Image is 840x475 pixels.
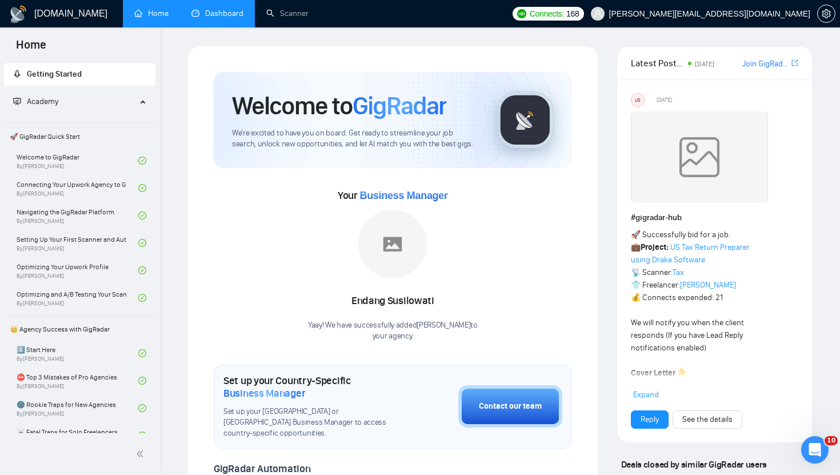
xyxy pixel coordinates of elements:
[223,406,401,439] span: Set up your [GEOGRAPHIC_DATA] or [GEOGRAPHIC_DATA] Business Manager to access country-specific op...
[134,9,169,18] a: homeHome
[617,454,771,474] span: Deals closed by similar GigRadar users
[138,211,146,219] span: check-circle
[13,97,58,106] span: Academy
[825,436,838,445] span: 10
[673,410,742,429] button: See the details
[17,258,138,283] a: Optimizing Your Upwork ProfileBy[PERSON_NAME]
[17,203,138,228] a: Navigating the GigRadar PlatformBy[PERSON_NAME]
[517,9,526,18] img: upwork-logo.png
[232,90,446,121] h1: Welcome to
[497,91,554,149] img: gigradar-logo.png
[353,90,446,121] span: GigRadar
[17,148,138,173] a: Welcome to GigRadarBy[PERSON_NAME]
[138,184,146,192] span: check-circle
[791,58,798,69] a: export
[223,374,401,400] h1: Set up your Country-Specific
[633,390,659,400] span: Expand
[631,56,685,70] span: Latest Posts from the GigRadar Community
[27,97,58,106] span: Academy
[817,5,835,23] button: setting
[214,462,310,475] span: GigRadar Automation
[136,448,147,460] span: double-left
[631,242,750,265] a: US Tax Return Preparer using Drake Software
[338,189,448,202] span: Your
[566,7,579,20] span: 168
[308,331,478,342] p: your agency .
[17,175,138,201] a: Connecting Your Upwork Agency to GigRadarBy[PERSON_NAME]
[138,377,146,385] span: check-circle
[13,70,21,78] span: rocket
[631,94,644,106] div: US
[138,266,146,274] span: check-circle
[641,242,669,252] strong: Project:
[641,413,659,426] a: Reply
[17,368,138,393] a: ⛔ Top 3 Mistakes of Pro AgenciesBy[PERSON_NAME]
[191,9,243,18] a: dashboardDashboard
[742,58,789,70] a: Join GigRadar Slack Community
[673,268,684,277] a: Tax
[5,125,154,148] span: 🚀 GigRadar Quick Start
[17,230,138,256] a: Setting Up Your First Scanner and Auto-BidderBy[PERSON_NAME]
[266,9,309,18] a: searchScanner
[13,97,21,105] span: fund-projection-screen
[7,37,55,61] span: Home
[458,385,562,428] button: Contact our team
[308,292,478,311] div: Endang Susilowati
[5,318,154,341] span: 👑 Agency Success with GigRadar
[17,285,138,310] a: Optimizing and A/B Testing Your Scanner for Better ResultsBy[PERSON_NAME]
[17,423,138,448] a: ☠️ Fatal Traps for Solo Freelancers
[138,432,146,440] span: check-circle
[4,63,155,86] li: Getting Started
[138,157,146,165] span: check-circle
[17,396,138,421] a: 🌚 Rookie Traps for New AgenciesBy[PERSON_NAME]
[631,211,798,224] h1: # gigradar-hub
[631,111,768,203] img: weqQh+iSagEgQAAAABJRU5ErkJggg==
[138,404,146,412] span: check-circle
[17,341,138,366] a: 1️⃣ Start HereBy[PERSON_NAME]
[530,7,564,20] span: Connects:
[138,349,146,357] span: check-circle
[631,368,687,378] strong: Cover Letter 👇
[27,69,82,79] span: Getting Started
[9,5,27,23] img: logo
[138,239,146,247] span: check-circle
[791,58,798,67] span: export
[695,60,714,68] span: [DATE]
[682,413,733,426] a: See the details
[232,128,478,150] span: We're excited to have you on board. Get ready to streamline your job search, unlock new opportuni...
[223,387,305,400] span: Business Manager
[657,95,672,105] span: [DATE]
[138,294,146,302] span: check-circle
[817,9,835,18] a: setting
[818,9,835,18] span: setting
[594,10,602,18] span: user
[801,436,829,464] iframe: Intercom live chat
[308,320,478,342] div: Yaay! We have successfully added [PERSON_NAME] to
[631,410,669,429] button: Reply
[680,280,736,290] a: [PERSON_NAME]
[358,210,427,278] img: placeholder.png
[479,400,542,413] div: Contact our team
[359,190,447,201] span: Business Manager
